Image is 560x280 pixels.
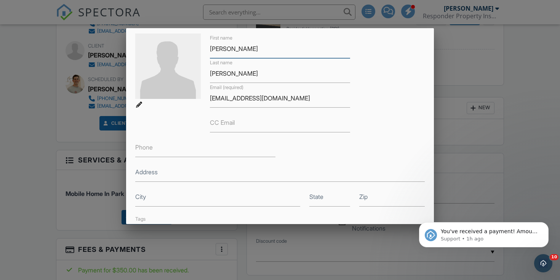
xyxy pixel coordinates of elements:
label: CC Email [210,118,235,127]
label: Zip [359,192,368,201]
iframe: Intercom live chat [534,254,552,272]
label: Last name [210,59,232,66]
label: First name [210,35,232,41]
label: City [135,192,146,201]
label: Email (required) [210,84,243,91]
label: Phone [135,143,153,151]
span: 10 [550,254,558,260]
span: You've received a payment! Amount $375.00 Fee $3.99 Net $371.01 Transaction # pi_3SC7INK7snlDGpRF... [33,22,131,111]
img: default-user-f0147aede5fd5fa78ca7ade42f37bd4542148d508eef1c3d3ea960f66861d68b.jpg [135,33,201,99]
p: Message from Support, sent 1h ago [33,29,131,36]
label: Address [135,168,158,176]
label: State [309,192,323,201]
iframe: Intercom notifications message [408,206,560,259]
label: Tags [135,216,146,222]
